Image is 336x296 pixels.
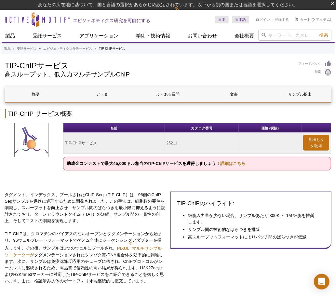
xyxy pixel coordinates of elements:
img: カート [295,18,298,21]
font: » [39,47,41,50]
font: TIP-ChIPは、クロマチンのバイアスのないオープンとタグメンテーションから始まり、96ウェルプレートフォーマットでゲノム全体にシーケンシングアダプターを挿入します。その後、サンプルは1つのウ... [5,231,162,251]
font: アプリケーション [80,33,119,38]
font: PIXUL [117,246,129,251]
button: 検索 [317,32,330,38]
font: » [95,47,97,50]
font: ログイン [256,18,270,21]
font: 受託サービス [33,33,62,38]
font: お問い合わせ [188,33,217,38]
font: 会社概要 [235,33,254,38]
font: サンプル提出 [288,92,312,97]
font: タグメント、インデックス、プールされたChIP-Seq（TIP-ChIP）は、96個のChIP-Seqサンプルを迅速に処理するために開発されました。この手法は、細胞数の要件を削減し、スループット... [5,192,166,223]
font: 検索 [319,32,329,37]
a: フィードバック [299,60,331,67]
font: 高スループット、低入力マルチサンプルChIP [5,71,130,78]
a: 文書 [203,87,264,102]
font: TIP-ChIPのハイライト: [177,200,235,207]
font: 製品 [5,47,11,50]
font: | [272,18,273,21]
a: よくある質問 [137,87,198,102]
a: 会社概要 [231,30,258,42]
font: 25211 [167,141,177,145]
font: 学術・技術情報 [136,33,170,38]
font: 高スループットフォーマットによりバッチ間のばらつきが低減 [188,235,306,239]
font: TIP-ChIPサービス [99,47,125,50]
font: フィードバック [299,62,321,65]
img: TIP-ChIPサービス [14,123,48,157]
img: ここで変更 [174,5,192,20]
font: 登録する [275,18,289,21]
font: 名前 [111,126,118,130]
a: アプリケーション [76,30,123,42]
font: データ [96,92,108,97]
font: TIP-ChIPサービス [5,61,69,70]
font: カタログ番号 [191,126,212,130]
font: 印刷 [315,70,321,74]
a: お問い合わせ [184,30,221,42]
font: サンプル間の技術的なばらつきを排除 [188,227,260,232]
a: 学術・技術情報 [132,30,174,42]
font: 日本 [218,18,225,21]
font: ® [129,242,132,246]
font: » [13,47,15,50]
a: 受託サービス [29,30,66,42]
font: 日本語 [235,18,246,21]
a: 印刷 [299,69,331,76]
font: 文書 [230,92,238,97]
a: データ [71,87,132,102]
a: カート [295,17,311,22]
font: 細胞入力量が少ない場合、サンプルあたり 300K ～ 1M 細胞を推奨します。 [188,213,315,224]
font: 価格 (税抜) [261,126,279,130]
font: (0 アイテム) [312,18,331,21]
font: カート [300,18,311,21]
font: エピジェネティクス受託サービス [43,47,92,50]
font: 助成金コンテストで最大45,000ドル相当のTIP-ChIPサービスを獲得しましょう！ [67,161,220,166]
font: 製品 [6,33,15,38]
a: 詳細はこちら [221,161,246,166]
font: TIP-ChIP サービス概要 [8,110,73,117]
a: 受託サービス [17,46,36,52]
a: 概要 [5,87,66,102]
a: PIXUL®マルチサンプルソニケーターが [5,246,162,257]
font: 概要 [32,92,39,97]
font: よくある質問 [156,92,180,97]
a: 製品 [2,30,19,42]
font: エピジェネティクス研究を可能にする [73,18,151,23]
font: 受託サービス [17,47,36,50]
a: 製品 [5,46,11,52]
font: マルチサンプルソニケーターが [5,246,162,257]
a: ログイン [256,17,270,22]
a: エピジェネティクス受託サービス [43,46,92,52]
input: キーワード、カタログ番号 [258,30,331,41]
a: サンプル提出 [269,87,330,102]
font: あなたの所在地に基づいて、国と言語の選択があらかじめ設定されています。以下から別の国または言語を選択してください。 [38,2,298,7]
font: タグメンテーションされたタンパク質/DNA複合体を効率的に剥離します。次に、サンプルは免疫沈降反応用のチューブに移され、ChIPプロトコルがシームレスに継続されるため、高品質で信頼性の高い結果が... [5,252,164,283]
div: Open Intercom Messenger [314,274,329,289]
font: TIP-ChIPサービス [65,141,97,145]
a: 登録する [275,17,289,22]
